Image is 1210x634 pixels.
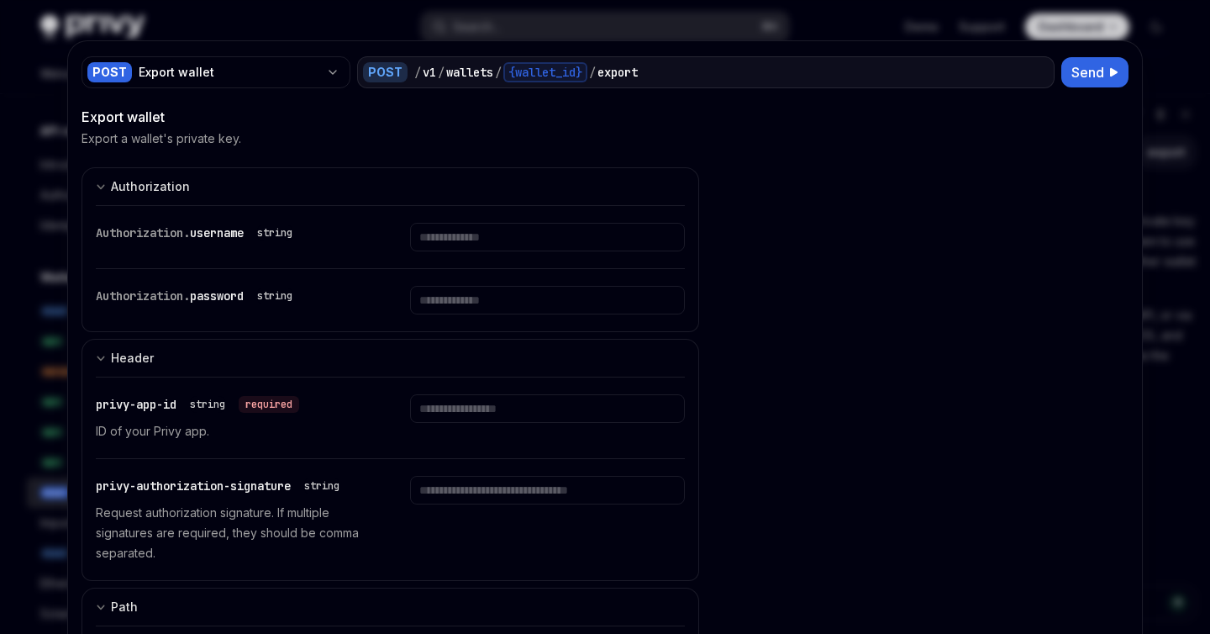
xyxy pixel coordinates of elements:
div: Header [111,348,154,368]
div: / [414,64,421,81]
button: expand input section [82,339,699,377]
div: privy-app-id [96,394,299,415]
div: export [597,64,638,81]
div: wallets [446,64,493,81]
p: ID of your Privy app. [96,421,370,441]
div: Authorization.username [96,223,299,243]
button: Send [1061,57,1128,87]
div: / [589,64,596,81]
span: Authorization. [96,288,190,304]
button: expand input section [82,588,699,626]
div: POST [87,62,132,82]
div: v1 [423,64,436,81]
span: Send [1071,62,1104,82]
p: Export a wallet's private key. [82,130,241,147]
div: required [239,396,299,413]
button: POSTExport wallet [82,55,350,90]
button: expand input section [82,167,699,205]
div: Authorization [111,177,190,197]
div: Export wallet [82,107,699,127]
div: POST [363,62,408,82]
p: Request authorization signature. If multiple signatures are required, they should be comma separa... [96,503,370,563]
div: Export wallet [139,64,319,81]
span: Authorization. [96,225,190,240]
div: Authorization.password [96,286,299,306]
div: privy-authorization-signature [96,476,346,496]
div: Path [111,597,138,617]
span: privy-authorization-signature [96,478,291,494]
span: privy-app-id [96,397,176,412]
div: / [438,64,445,81]
span: password [190,288,244,304]
span: username [190,225,244,240]
div: {wallet_id} [503,62,587,82]
div: / [495,64,502,81]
